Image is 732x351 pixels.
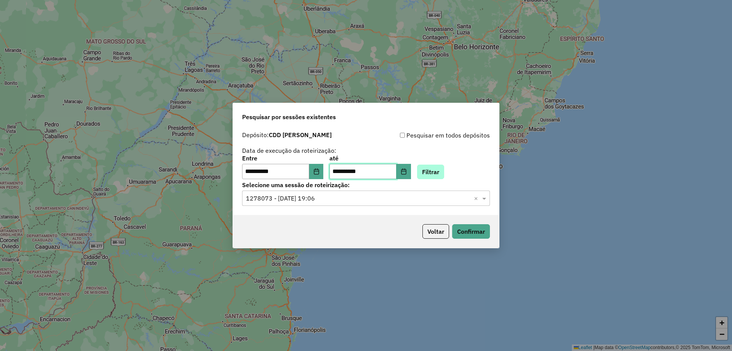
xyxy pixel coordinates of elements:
[396,164,411,179] button: Choose Date
[242,130,332,139] label: Depósito:
[242,180,490,189] label: Selecione uma sessão de roteirização:
[329,154,411,163] label: até
[417,165,444,179] button: Filtrar
[422,224,449,239] button: Voltar
[242,146,336,155] label: Data de execução da roteirização:
[242,154,323,163] label: Entre
[452,224,490,239] button: Confirmar
[269,131,332,139] strong: CDD [PERSON_NAME]
[366,131,490,140] div: Pesquisar em todos depósitos
[309,164,324,179] button: Choose Date
[242,112,336,121] span: Pesquisar por sessões existentes
[474,194,480,203] span: Clear all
